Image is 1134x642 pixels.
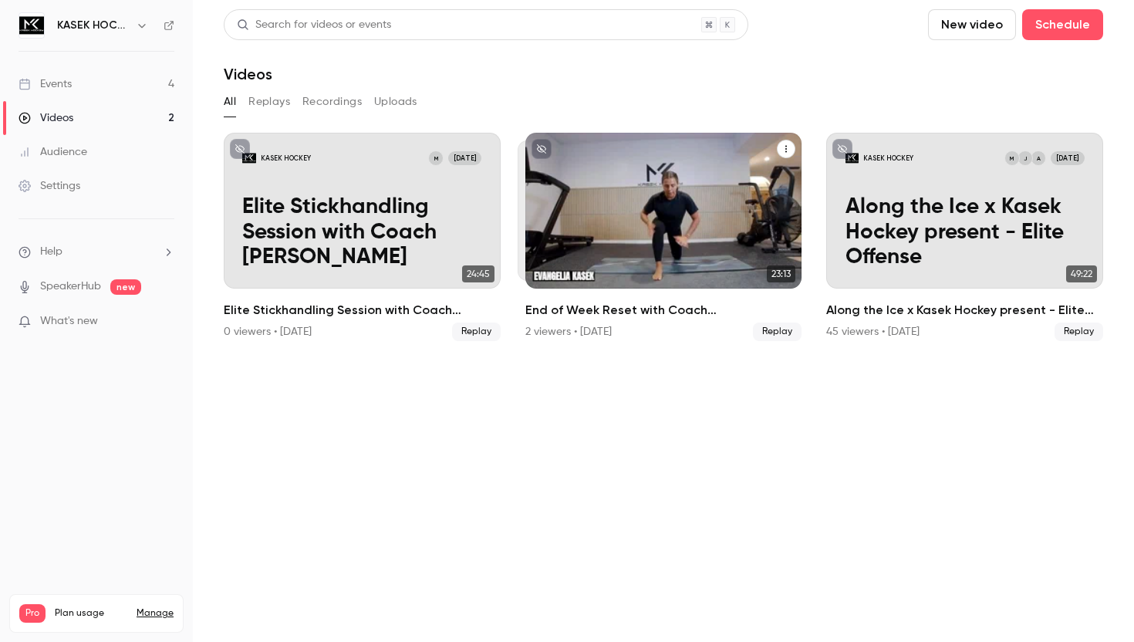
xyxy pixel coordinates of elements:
[826,133,1103,341] a: Along the Ice x Kasek Hockey present - Elite OffenseKASEK HOCKEYAJM[DATE]Along the Ice x Kasek Ho...
[224,133,1103,341] ul: Videos
[428,150,444,166] div: M
[19,144,87,160] div: Audience
[753,323,802,341] span: Replay
[110,279,141,295] span: new
[1051,151,1085,165] span: [DATE]
[525,133,802,341] a: End of Week Reset with Coach EvangeliaKASEK HOCKEYJME[DATE]End of Week Reset with Coach [PERSON_N...
[845,194,1085,269] p: Along the Ice x Kasek Hockey present - Elite Offense
[19,244,174,260] li: help-dropdown-opener
[40,244,62,260] span: Help
[928,9,1016,40] button: New video
[237,17,391,33] div: Search for videos or events
[40,279,101,295] a: SpeakerHub
[19,13,44,38] img: KASEK HOCKEY
[452,323,501,341] span: Replay
[224,324,312,340] div: 0 viewers • [DATE]
[1018,150,1033,166] div: J
[224,133,501,341] li: Elite Stickhandling Session with Coach Kasek
[19,604,46,623] span: Pro
[248,90,290,114] button: Replays
[525,301,802,319] h2: End of Week Reset with Coach [PERSON_NAME]
[224,65,272,83] h1: Videos
[224,9,1103,633] section: Videos
[55,607,127,620] span: Plan usage
[302,90,362,114] button: Recordings
[242,194,481,269] p: Elite Stickhandling Session with Coach [PERSON_NAME]
[1031,150,1046,166] div: A
[19,76,72,92] div: Events
[1066,265,1097,282] span: 49:22
[374,90,417,114] button: Uploads
[40,313,98,329] span: What's new
[137,607,174,620] a: Manage
[1055,323,1103,341] span: Replay
[19,110,73,126] div: Videos
[767,265,795,282] span: 23:13
[832,139,852,159] button: unpublished
[1022,9,1103,40] button: Schedule
[230,139,250,159] button: unpublished
[261,154,311,163] p: KASEK HOCKEY
[224,133,501,341] a: Elite Stickhandling Session with Coach KasekKASEK HOCKEYM[DATE]Elite Stickhandling Session with C...
[863,154,913,163] p: KASEK HOCKEY
[826,133,1103,341] li: Along the Ice x Kasek Hockey present - Elite Offense
[525,324,612,340] div: 2 viewers • [DATE]
[224,90,236,114] button: All
[532,139,552,159] button: unpublished
[1004,150,1020,166] div: M
[525,133,802,341] li: End of Week Reset with Coach Evangelia
[19,178,80,194] div: Settings
[826,324,920,340] div: 45 viewers • [DATE]
[57,18,130,33] h6: KASEK HOCKEY
[462,265,494,282] span: 24:45
[448,151,482,165] span: [DATE]
[826,301,1103,319] h2: Along the Ice x Kasek Hockey present - Elite Offense
[224,301,501,319] h2: Elite Stickhandling Session with Coach [PERSON_NAME]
